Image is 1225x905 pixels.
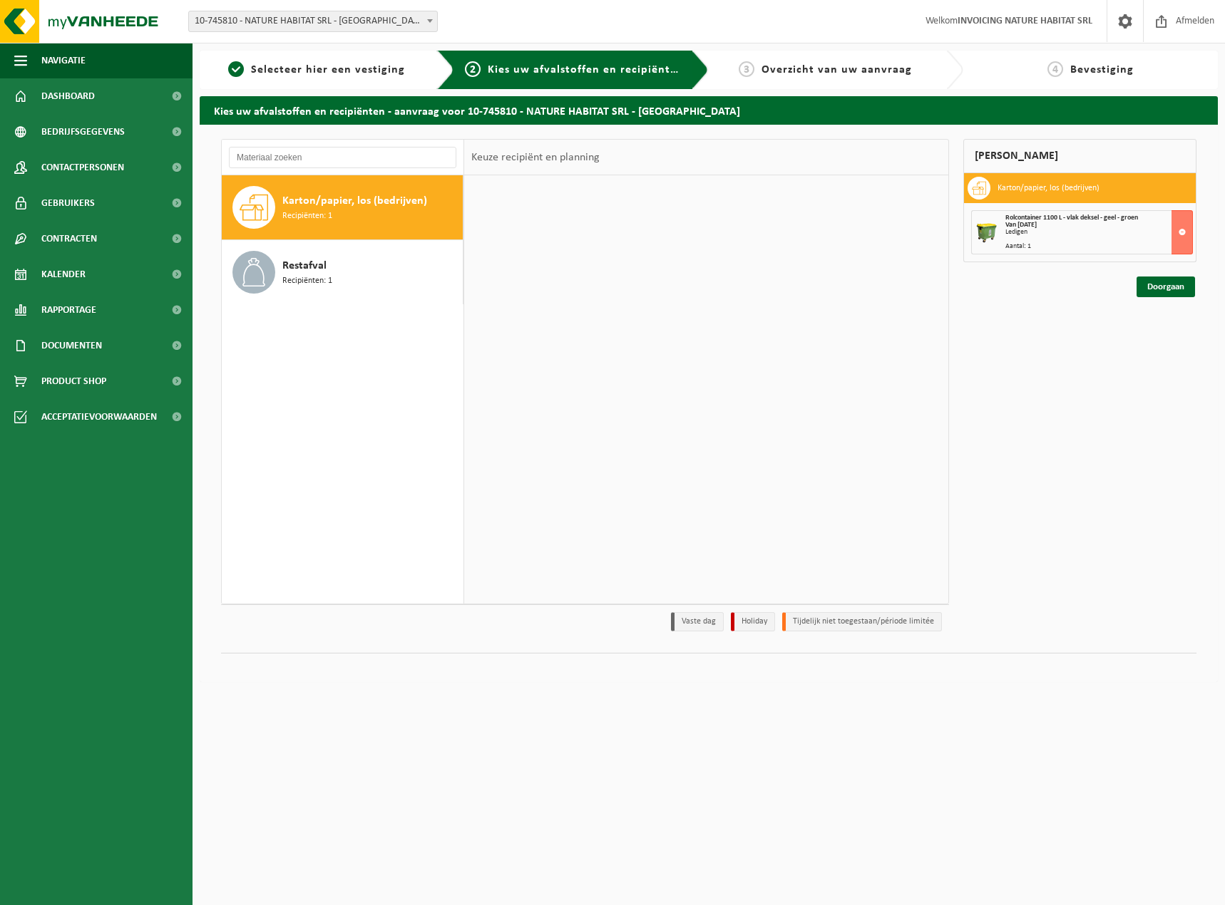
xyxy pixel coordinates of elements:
[464,140,607,175] div: Keuze recipiënt en planning
[222,240,463,304] button: Restafval Recipiënten: 1
[465,61,481,77] span: 2
[41,399,157,435] span: Acceptatievoorwaarden
[1005,243,1192,250] div: Aantal: 1
[251,64,405,76] span: Selecteer hier een vestiging
[41,114,125,150] span: Bedrijfsgegevens
[41,43,86,78] span: Navigatie
[671,612,724,631] li: Vaste dag
[782,612,942,631] li: Tijdelijk niet toegestaan/période limitée
[963,139,1196,173] div: [PERSON_NAME]
[958,16,1092,26] strong: INVOICING NATURE HABITAT SRL
[41,292,96,328] span: Rapportage
[282,274,332,288] span: Recipiënten: 1
[41,257,86,292] span: Kalender
[41,185,95,221] span: Gebruikers
[998,177,1100,200] h3: Karton/papier, los (bedrijven)
[41,328,102,363] span: Documenten
[41,363,106,399] span: Product Shop
[488,64,684,76] span: Kies uw afvalstoffen en recipiënten
[41,78,95,114] span: Dashboard
[200,96,1218,124] h2: Kies uw afvalstoffen en recipiënten - aanvraag voor 10-745810 - NATURE HABITAT SRL - [GEOGRAPHIC_...
[228,61,244,77] span: 1
[1137,276,1195,297] a: Doorgaan
[739,61,754,77] span: 3
[282,257,327,274] span: Restafval
[1047,61,1063,77] span: 4
[1005,229,1192,236] div: Ledigen
[188,11,438,32] span: 10-745810 - NATURE HABITAT SRL - SAINT-GEORGES-SUR-MEUSE
[229,147,456,168] input: Materiaal zoeken
[1005,214,1138,222] span: Rolcontainer 1100 L - vlak deksel - geel - groen
[41,221,97,257] span: Contracten
[207,61,426,78] a: 1Selecteer hier een vestiging
[282,210,332,223] span: Recipiënten: 1
[1070,64,1134,76] span: Bevestiging
[282,192,427,210] span: Karton/papier, los (bedrijven)
[1005,221,1037,229] strong: Van [DATE]
[222,175,463,240] button: Karton/papier, los (bedrijven) Recipiënten: 1
[762,64,912,76] span: Overzicht van uw aanvraag
[41,150,124,185] span: Contactpersonen
[189,11,437,31] span: 10-745810 - NATURE HABITAT SRL - SAINT-GEORGES-SUR-MEUSE
[731,612,775,631] li: Holiday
